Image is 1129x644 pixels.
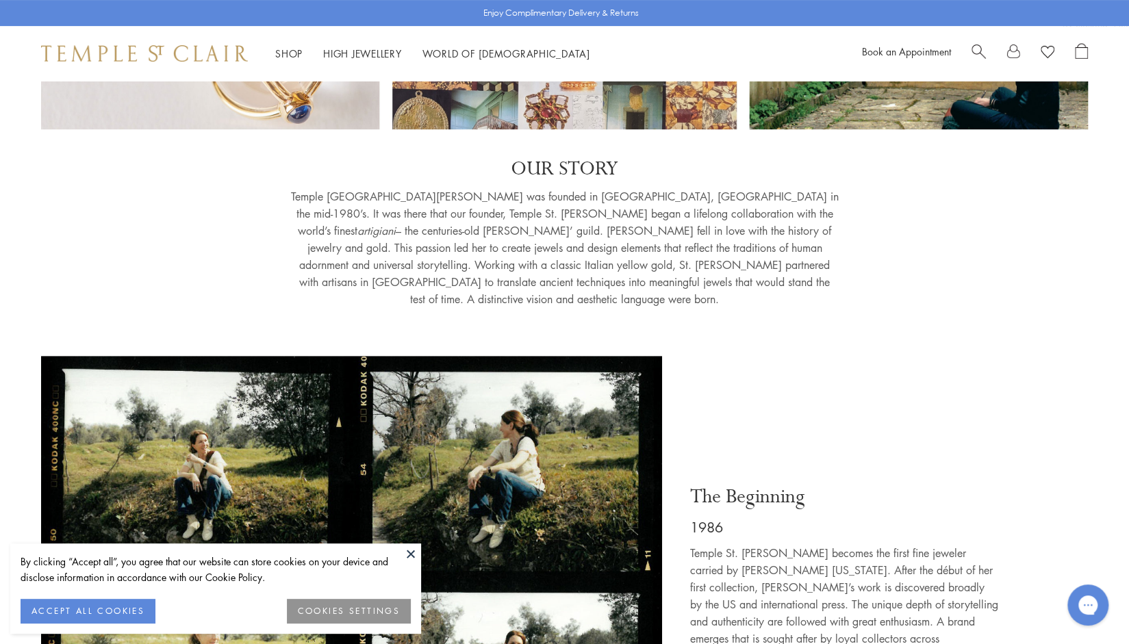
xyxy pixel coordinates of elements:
[357,223,396,238] em: artigiani
[323,47,402,60] a: High JewelleryHigh Jewellery
[1041,43,1054,64] a: View Wishlist
[862,44,951,58] a: Book an Appointment
[21,554,411,585] div: By clicking “Accept all”, you agree that our website can store cookies on your device and disclos...
[41,45,248,62] img: Temple St. Clair
[275,47,303,60] a: ShopShop
[275,45,590,62] nav: Main navigation
[972,43,986,64] a: Search
[287,599,411,623] button: COOKIES SETTINGS
[1075,43,1088,64] a: Open Shopping Bag
[1061,580,1115,630] iframe: Gorgias live chat messenger
[422,47,590,60] a: World of [DEMOGRAPHIC_DATA]World of [DEMOGRAPHIC_DATA]
[689,516,998,538] p: 1986
[689,485,998,509] p: The Beginning
[291,157,839,181] p: OUR STORY
[483,6,639,20] p: Enjoy Complimentary Delivery & Returns
[291,188,839,308] p: Temple [GEOGRAPHIC_DATA][PERSON_NAME] was founded in [GEOGRAPHIC_DATA], [GEOGRAPHIC_DATA] in the ...
[21,599,155,623] button: ACCEPT ALL COOKIES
